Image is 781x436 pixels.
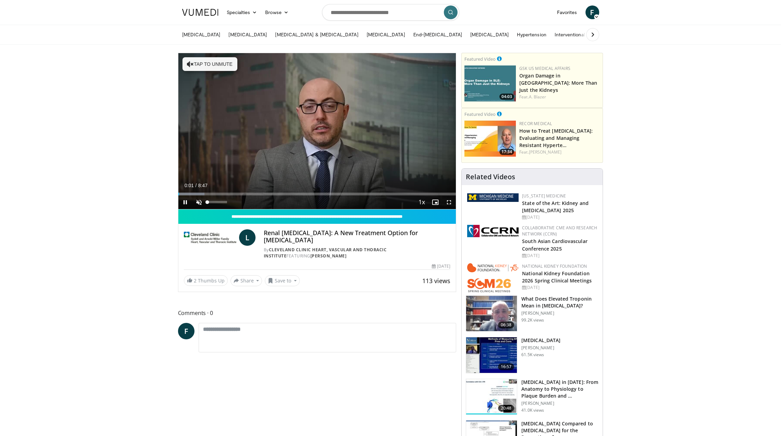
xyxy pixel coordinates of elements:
[519,65,570,71] a: GSK US Medical Affairs
[464,65,516,101] a: 04:03
[521,352,544,358] p: 61.5K views
[498,322,514,328] span: 06:38
[519,72,597,93] a: Organ Damage in [GEOGRAPHIC_DATA]: More Than Just the Kidneys
[464,56,496,62] small: Featured Video
[466,379,517,415] img: 823da73b-7a00-425d-bb7f-45c8b03b10c3.150x105_q85_crop-smart_upscale.jpg
[178,195,192,209] button: Pause
[519,149,600,155] div: Feat.
[466,295,599,332] a: 06:38 What Does Elevated Troponin Mean in [MEDICAL_DATA]? [PERSON_NAME] 99.2K views
[522,214,597,220] div: [DATE]
[466,28,513,41] a: [MEDICAL_DATA]
[208,201,227,203] div: Volume Level
[585,5,599,19] a: F
[521,401,599,406] p: [PERSON_NAME]
[182,9,218,16] img: VuMedi Logo
[522,284,597,291] div: [DATE]
[466,379,599,415] a: 20:48 [MEDICAL_DATA] in [DATE]: From Anatomy to Physiology to Plaque Burden and … [PERSON_NAME] 4...
[239,229,256,246] a: L
[513,28,551,41] a: Hypertension
[223,5,261,19] a: Specialties
[466,296,517,331] img: 98daf78a-1d22-4ebe-927e-10afe95ffd94.150x105_q85_crop-smart_upscale.jpg
[464,121,516,157] img: 10cbd22e-c1e6-49ff-b90e-4507a8859fc1.jpg.150x105_q85_crop-smart_upscale.jpg
[178,308,457,317] span: Comments 0
[529,149,561,155] a: [PERSON_NAME]
[464,121,516,157] a: 17:34
[178,28,225,41] a: [MEDICAL_DATA]
[363,28,409,41] a: [MEDICAL_DATA]
[521,408,544,413] p: 41.0K views
[178,53,456,209] video-js: Video Player
[464,111,496,117] small: Featured Video
[521,337,560,344] h3: [MEDICAL_DATA]
[466,337,517,373] img: a92b9a22-396b-4790-a2bb-5028b5f4e720.150x105_q85_crop-smart_upscale.jpg
[522,225,597,237] a: Collaborative CME and Research Network (CCRN)
[415,195,428,209] button: Playback Rate
[499,149,514,155] span: 17:34
[522,253,597,259] div: [DATE]
[467,225,519,237] img: a04ee3ba-8487-4636-b0fb-5e8d268f3737.png.150x105_q85_autocrop_double_scale_upscale_version-0.2.png
[182,57,237,71] button: Tap to unmute
[519,94,600,100] div: Feat.
[498,363,514,370] span: 16:57
[467,193,519,202] img: 5ed80e7a-0811-4ad9-9c3a-04de684f05f4.png.150x105_q85_autocrop_double_scale_upscale_version-0.2.png
[265,275,300,286] button: Save to
[522,193,566,199] a: [US_STATE] Medicine
[467,263,519,292] img: 79503c0a-d5ce-4e31-88bd-91ebf3c563fb.png.150x105_q85_autocrop_double_scale_upscale_version-0.2.png
[442,195,456,209] button: Fullscreen
[178,193,456,195] div: Progress Bar
[553,5,581,19] a: Favorites
[198,183,208,188] span: 8:47
[521,379,599,399] h3: [MEDICAL_DATA] in [DATE]: From Anatomy to Physiology to Plaque Burden and …
[519,128,593,148] a: How to Treat [MEDICAL_DATA]: Evaluating and Managing Resistant Hyperte…
[466,337,599,373] a: 16:57 [MEDICAL_DATA] [PERSON_NAME] 61.5K views
[428,195,442,209] button: Enable picture-in-picture mode
[529,94,546,100] a: A. Blazer
[551,28,616,41] a: Interventional Nephrology
[322,4,459,21] input: Search topics, interventions
[409,28,466,41] a: End-[MEDICAL_DATA]
[230,275,262,286] button: Share
[264,229,450,244] h4: Renal [MEDICAL_DATA]: A New Treatment Option for [MEDICAL_DATA]
[264,247,387,259] a: Cleveland Clinic Heart, Vascular and Thoracic Institute
[522,238,588,252] a: South Asian Cardiovascular Conference 2025
[522,263,587,269] a: National Kidney Foundation
[498,405,514,412] span: 20:48
[184,275,228,286] a: 2 Thumbs Up
[521,295,599,309] h3: What Does Elevated Troponin Mean in [MEDICAL_DATA]?
[264,247,450,259] div: By FEATURING
[185,183,194,188] span: 0:01
[522,200,589,214] a: State of the Art: Kidney and [MEDICAL_DATA] 2025
[184,229,236,246] img: Cleveland Clinic Heart, Vascular and Thoracic Institute
[196,183,197,188] span: /
[521,311,599,316] p: [PERSON_NAME]
[432,263,450,269] div: [DATE]
[194,277,197,284] span: 2
[521,317,544,323] p: 99.2K views
[178,323,194,339] a: F
[271,28,362,41] a: [MEDICAL_DATA] & [MEDICAL_DATA]
[192,195,206,209] button: Unmute
[522,270,592,284] a: National Kidney Foundation 2026 Spring Clinical Meetings
[464,65,516,101] img: e91ec583-8f54-4b52-99b4-be941cf021de.png.150x105_q85_crop-smart_upscale.jpg
[519,121,552,126] a: Recor Medical
[499,94,514,100] span: 04:03
[422,277,450,285] span: 113 views
[224,28,271,41] a: [MEDICAL_DATA]
[466,173,515,181] h4: Related Videos
[261,5,293,19] a: Browse
[521,345,560,351] p: [PERSON_NAME]
[310,253,347,259] a: [PERSON_NAME]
